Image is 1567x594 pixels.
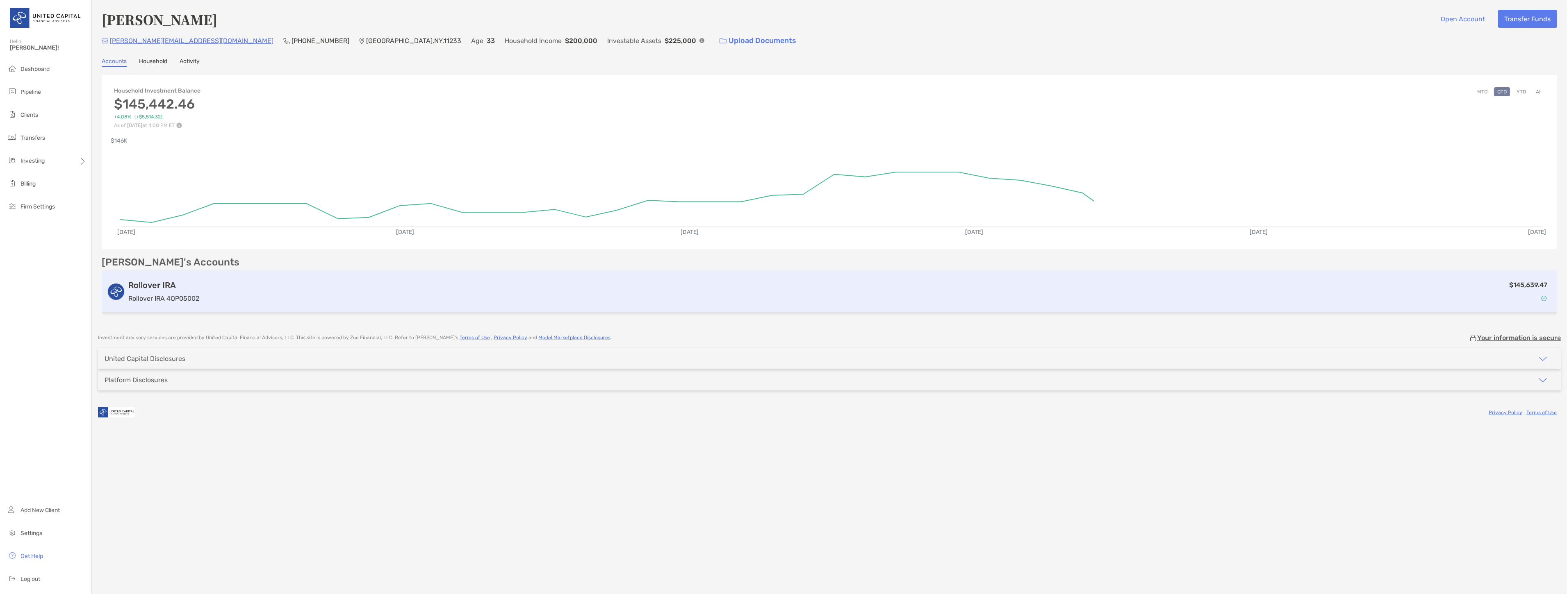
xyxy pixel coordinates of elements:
[110,36,273,46] p: [PERSON_NAME][EMAIL_ADDRESS][DOMAIN_NAME]
[108,283,124,300] img: logo account
[20,180,36,187] span: Billing
[1513,87,1529,96] button: YTD
[1538,375,1548,385] img: icon arrow
[20,203,55,210] span: Firm Settings
[7,574,17,583] img: logout icon
[7,201,17,211] img: firm-settings icon
[10,44,87,51] span: [PERSON_NAME]!
[10,3,82,33] img: United Capital Logo
[1533,87,1545,96] button: All
[1541,295,1547,301] img: Account Status icon
[20,553,43,560] span: Get Help
[7,551,17,560] img: get-help icon
[460,335,490,340] a: Terms of Use
[180,58,200,67] a: Activity
[111,137,128,144] text: $146K
[176,122,182,128] img: Performance Info
[471,36,483,46] p: Age
[1538,354,1548,364] img: icon arrow
[20,66,50,73] span: Dashboard
[114,122,200,128] p: As of [DATE] at 4:00 PM ET
[1528,229,1547,236] text: [DATE]
[1494,87,1510,96] button: QTD
[114,96,200,112] h3: $145,442.46
[965,229,983,236] text: [DATE]
[7,178,17,188] img: billing icon
[20,134,45,141] span: Transfers
[1489,410,1522,415] a: Privacy Policy
[20,157,45,164] span: Investing
[7,86,17,96] img: pipeline icon
[359,38,364,44] img: Location Icon
[494,335,527,340] a: Privacy Policy
[7,109,17,119] img: clients icon
[20,111,38,118] span: Clients
[102,39,108,43] img: Email Icon
[7,505,17,515] img: add_new_client icon
[20,530,42,537] span: Settings
[1474,87,1491,96] button: MTD
[366,36,461,46] p: [GEOGRAPHIC_DATA] , NY , 11233
[1526,410,1557,415] a: Terms of Use
[1477,334,1561,342] p: Your information is secure
[505,36,562,46] p: Household Income
[7,155,17,165] img: investing icon
[1498,10,1557,28] button: Transfer Funds
[139,58,167,67] a: Household
[105,355,185,363] div: United Capital Disclosures
[665,36,696,46] p: $225,000
[1435,10,1492,28] button: Open Account
[396,229,414,236] text: [DATE]
[607,36,661,46] p: Investable Assets
[98,403,135,422] img: company logo
[98,335,612,341] p: Investment advisory services are provided by United Capital Financial Advisors, LLC . This site i...
[538,335,610,340] a: Model Marketplace Disclosures
[114,114,131,120] span: +4.08%
[102,257,239,268] p: [PERSON_NAME]'s Accounts
[720,38,727,44] img: button icon
[118,229,136,236] text: [DATE]
[134,114,162,120] span: ( +$5,514.32 )
[1509,280,1547,290] p: $145,639.47
[105,376,168,384] div: Platform Disclosures
[714,32,802,50] a: Upload Documents
[283,38,290,44] img: Phone Icon
[20,576,40,583] span: Log out
[487,36,495,46] p: 33
[114,87,200,94] h4: Household Investment Balance
[292,36,349,46] p: [PHONE_NUMBER]
[128,293,199,304] p: Rollover IRA 4QP05002
[20,507,60,514] span: Add New Client
[565,36,597,46] p: $200,000
[20,88,41,95] span: Pipeline
[102,58,127,67] a: Accounts
[7,63,17,73] img: dashboard icon
[1250,229,1268,236] text: [DATE]
[7,132,17,142] img: transfers icon
[7,528,17,537] img: settings icon
[699,38,704,43] img: Info Icon
[128,280,199,290] h3: Rollover IRA
[102,10,217,29] h4: [PERSON_NAME]
[681,229,699,236] text: [DATE]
